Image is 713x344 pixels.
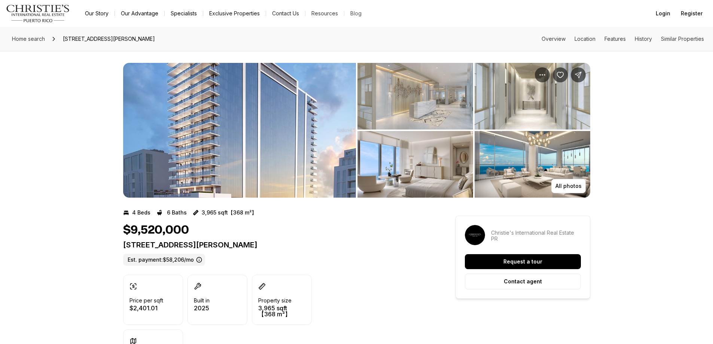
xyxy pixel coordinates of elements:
button: Login [651,6,675,21]
li: 1 of 4 [123,63,356,198]
a: Resources [305,8,344,19]
li: 2 of 4 [357,63,590,198]
button: View image gallery [357,131,473,198]
p: 3,965 sqft​【368 m²】 [258,305,305,317]
label: Est. payment: $58,206/mo [123,254,205,266]
p: Property size [258,298,292,304]
span: Login [656,10,670,16]
a: Our Advantage [115,8,164,19]
button: View image gallery [475,63,590,130]
div: Listing Photos [123,63,590,198]
p: All photos [555,183,582,189]
button: Save Property: 1149 ASHFORD AVENUE VANDERBILT RESIDENCES #1602 [553,67,568,82]
p: Contact agent [504,278,542,284]
p: 6 Baths [167,210,187,216]
button: Register [676,6,707,21]
span: Home search [12,36,45,42]
p: [STREET_ADDRESS][PERSON_NAME] [123,240,429,249]
button: Contact Us [266,8,305,19]
button: View image gallery [357,63,473,130]
a: Skip to: History [635,36,652,42]
a: Skip to: Features [604,36,626,42]
p: 3,965 sqft​【368 m²】 [202,210,257,216]
p: Request a tour [503,259,542,265]
button: Request a tour [465,254,581,269]
p: Built in [194,298,210,304]
a: Skip to: Similar Properties [661,36,704,42]
button: View image gallery [123,63,356,198]
button: Property options [535,67,550,82]
img: logo [6,4,70,22]
a: Exclusive Properties [203,8,266,19]
h1: $9,520,000 [123,223,189,237]
a: Blog [344,8,368,19]
nav: Page section menu [542,36,704,42]
p: Price per sqft [130,298,163,304]
button: Share Property: 1149 ASHFORD AVENUE VANDERBILT RESIDENCES #1602 [571,67,586,82]
a: Skip to: Overview [542,36,566,42]
button: 6 Baths [156,207,187,219]
button: Contact agent [465,274,581,289]
a: Our Story [79,8,115,19]
a: Specialists [165,8,203,19]
a: Skip to: Location [575,36,595,42]
p: $2,401.01 [130,305,163,311]
button: View image gallery [475,131,590,198]
button: All photos [551,179,586,193]
p: 4 Beds [132,210,150,216]
p: 2025 [194,305,210,311]
span: Register [681,10,703,16]
a: Home search [9,33,48,45]
span: [STREET_ADDRESS][PERSON_NAME] [60,33,158,45]
p: Christie's International Real Estate PR [491,230,581,242]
